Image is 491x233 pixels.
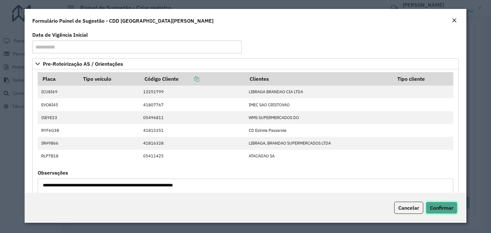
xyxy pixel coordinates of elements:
td: 41815351 [140,124,245,137]
td: ATACADAO SA [245,150,393,162]
td: IRH9B66 [38,137,79,150]
span: Cancelar [398,205,419,211]
span: Confirmar [430,205,453,211]
td: 41816328 [140,137,245,150]
td: EVO8I45 [38,98,79,111]
a: Copiar [179,76,199,82]
td: RLP7B18 [38,150,79,162]
button: Cancelar [394,202,423,214]
th: Tipo cliente [393,72,453,86]
td: 41807767 [140,98,245,111]
td: LIBRAGA BRANDAO CIA LTDA [245,86,393,98]
td: ICU8I69 [38,86,79,98]
a: Pre-Roteirização AS / Orientações [32,58,459,69]
td: WMS SUPERMERCADOS DO [245,111,393,124]
label: Data de Vigência Inicial [32,31,88,39]
button: Close [450,17,459,25]
th: Tipo veículo [79,72,140,86]
td: RYF6G38 [38,124,79,137]
span: Pre-Roteirização AS / Orientações [43,61,123,66]
td: CD Estrela Passarela [245,124,393,137]
td: LIBRAGA, BRANDAO SUPERMERCADOS LTDA [245,137,393,150]
th: Placa [38,72,79,86]
td: 13251799 [140,86,245,98]
td: IMEC SAO CRISTOVAO [245,98,393,111]
td: ISE9E23 [38,111,79,124]
th: Código Cliente [140,72,245,86]
h4: Formulário Painel de Sugestão - CDD [GEOGRAPHIC_DATA][PERSON_NAME] [32,17,214,25]
em: Fechar [452,18,457,23]
td: 05411425 [140,150,245,162]
button: Confirmar [426,202,457,214]
label: Observações [38,169,68,177]
td: 05496811 [140,111,245,124]
th: Clientes [245,72,393,86]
